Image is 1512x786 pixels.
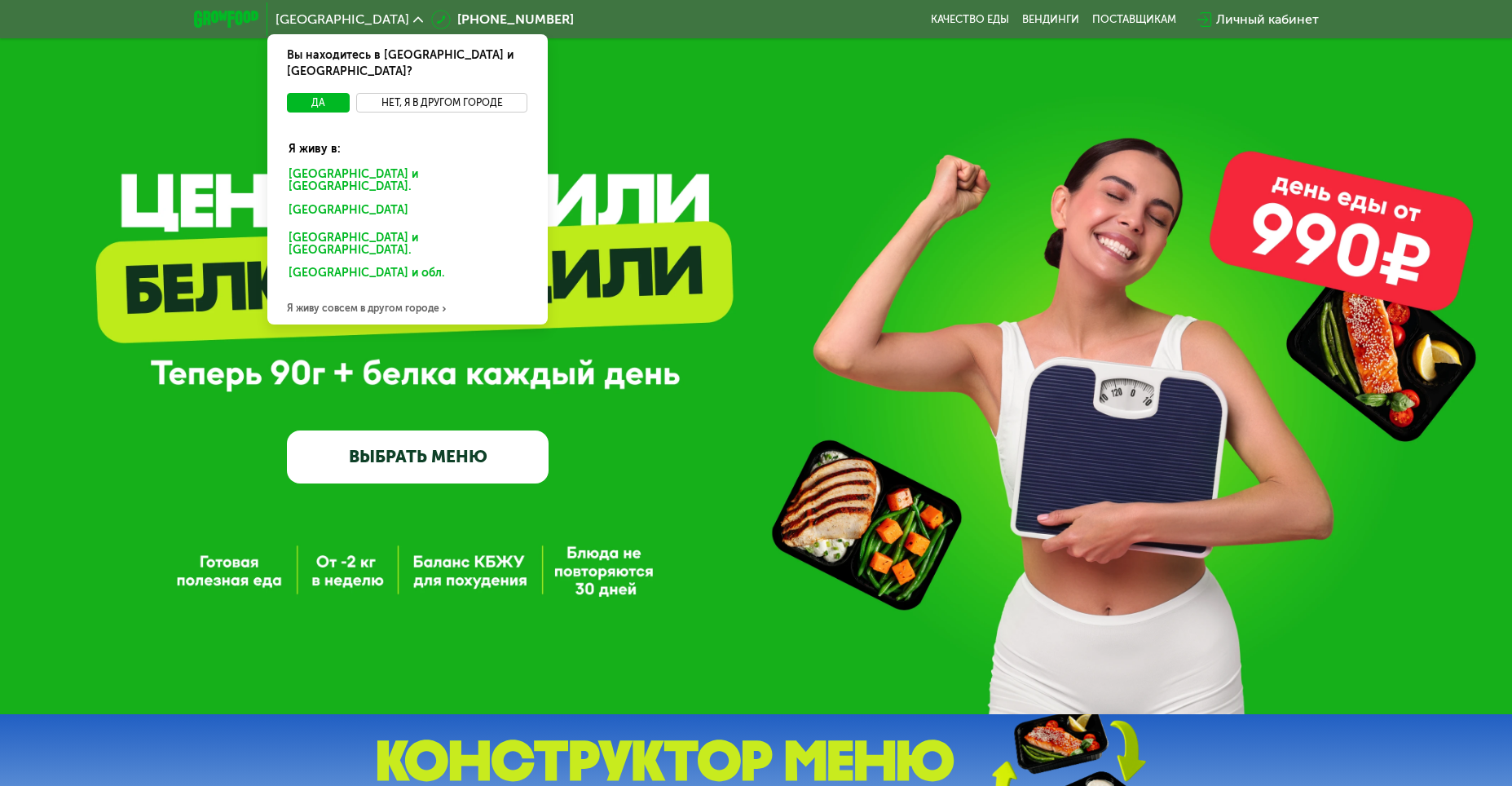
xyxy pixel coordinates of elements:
div: [GEOGRAPHIC_DATA] и [GEOGRAPHIC_DATA]. [277,227,538,262]
div: поставщикам [1092,13,1176,26]
div: [GEOGRAPHIC_DATA] [277,200,531,226]
div: Я живу совсем в другом городе [267,292,548,325]
div: Вы находитесь в [GEOGRAPHIC_DATA] и [GEOGRAPHIC_DATA]? [267,34,548,93]
a: ВЫБРАТЬ МЕНЮ [287,431,549,483]
span: [GEOGRAPHIC_DATA] [276,13,409,26]
div: [GEOGRAPHIC_DATA] и обл. [277,263,531,289]
a: [PHONE_NUMBER] [431,10,574,29]
a: Вендинги [1022,13,1079,26]
button: Да [287,93,350,113]
div: Личный кабинет [1216,10,1319,29]
a: Качество еды [931,13,1009,26]
button: Нет, я в другом городе [356,93,528,113]
div: [GEOGRAPHIC_DATA] и [GEOGRAPHIC_DATA]. [277,164,538,198]
div: Я живу в: [277,128,538,157]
